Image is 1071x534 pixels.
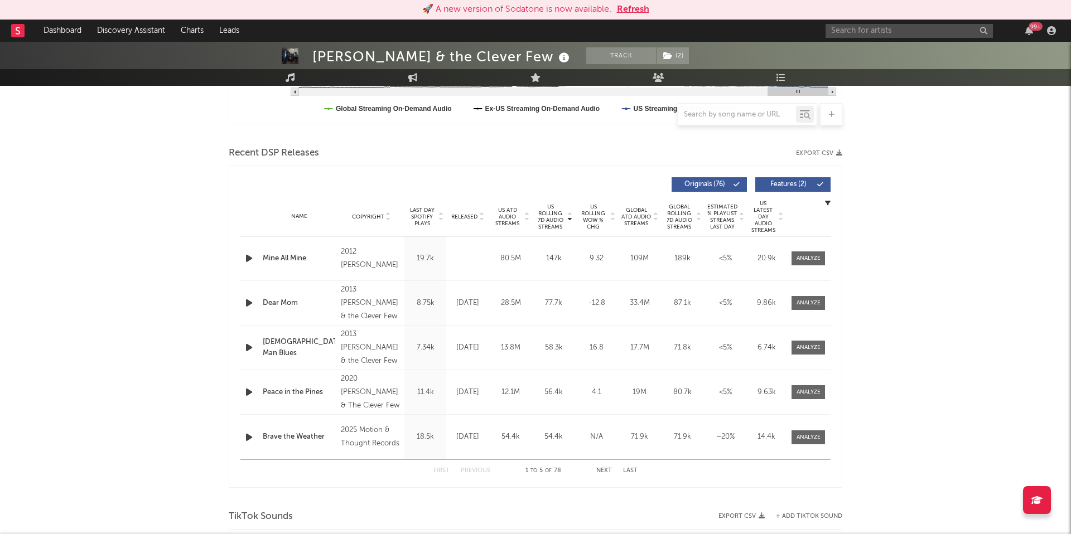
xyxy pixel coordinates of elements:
[621,342,658,353] div: 17.7M
[664,298,701,309] div: 87.1k
[755,177,831,192] button: Features(2)
[89,20,173,42] a: Discovery Assistant
[211,20,247,42] a: Leads
[707,203,737,230] span: Estimated % Playlist Streams Last Day
[656,47,689,64] span: ( 2 )
[449,298,486,309] div: [DATE]
[718,513,765,520] button: Export CSV
[707,387,744,398] div: <5%
[621,253,658,264] div: 109M
[229,510,293,523] span: TikTok Sounds
[707,298,744,309] div: <5%
[596,468,612,474] button: Next
[492,298,529,309] div: 28.5M
[312,47,572,66] div: [PERSON_NAME] & the Clever Few
[407,431,443,443] div: 18.5k
[535,342,572,353] div: 58.3k
[586,47,656,64] button: Track
[341,245,402,272] div: 2012 [PERSON_NAME]
[407,342,443,353] div: 7.34k
[545,468,552,473] span: of
[229,147,319,160] span: Recent DSP Releases
[407,253,443,264] div: 19.7k
[664,431,701,443] div: 71.9k
[341,283,402,323] div: 2013 [PERSON_NAME] & the Clever Few
[621,298,658,309] div: 33.4M
[623,468,638,474] button: Last
[750,253,783,264] div: 20.9k
[530,468,537,473] span: to
[352,213,384,220] span: Copyright
[535,203,566,230] span: US Rolling 7D Audio Streams
[492,253,529,264] div: 80.5M
[750,298,783,309] div: 9.86k
[672,177,747,192] button: Originals(76)
[664,253,701,264] div: 189k
[578,298,615,309] div: -12.8
[826,24,993,38] input: Search for artists
[750,342,783,353] div: 6.74k
[578,253,615,264] div: 9.32
[796,150,842,157] button: Export CSV
[707,431,744,443] div: ~ 20 %
[1029,22,1043,31] div: 99 +
[578,203,609,230] span: US Rolling WoW % Chg
[449,387,486,398] div: [DATE]
[535,431,572,443] div: 54.4k
[578,431,615,443] div: N/A
[678,110,796,119] input: Search by song name or URL
[535,387,572,398] div: 56.4k
[578,387,615,398] div: 4.1
[449,342,486,353] div: [DATE]
[621,207,652,227] span: Global ATD Audio Streams
[492,431,529,443] div: 54.4k
[407,387,443,398] div: 11.4k
[1025,26,1033,35] button: 99+
[750,431,783,443] div: 14.4k
[617,3,649,16] button: Refresh
[664,203,694,230] span: Global Rolling 7D Audio Streams
[263,387,335,398] a: Peace in the Pines
[679,181,730,188] span: Originals ( 76 )
[36,20,89,42] a: Dashboard
[341,372,402,412] div: 2020 [PERSON_NAME] & The Clever Few
[492,207,523,227] span: US ATD Audio Streams
[492,342,529,353] div: 13.8M
[664,342,701,353] div: 71.8k
[263,212,335,221] div: Name
[422,3,611,16] div: 🚀 A new version of Sodatone is now available.
[707,253,744,264] div: <5%
[657,47,689,64] button: (2)
[341,424,402,450] div: 2025 Motion & Thought Records
[750,200,776,234] span: US Latest Day Audio Streams
[664,387,701,398] div: 80.7k
[263,253,335,264] a: Mine All Mine
[535,253,572,264] div: 147k
[578,342,615,353] div: 16.8
[433,468,450,474] button: First
[535,298,572,309] div: 77.7k
[461,468,490,474] button: Previous
[513,464,574,478] div: 1 5 78
[449,431,486,443] div: [DATE]
[492,387,529,398] div: 12.1M
[763,181,814,188] span: Features ( 2 )
[451,213,477,220] span: Released
[776,513,842,520] button: + Add TikTok Sound
[765,513,842,520] button: + Add TikTok Sound
[263,337,335,358] a: [DEMOGRAPHIC_DATA] Man Blues
[407,207,437,227] span: Last Day Spotify Plays
[263,431,335,443] a: Brave the Weather
[621,431,658,443] div: 71.9k
[621,387,658,398] div: 19M
[341,328,402,368] div: 2013 [PERSON_NAME] & the Clever Few
[173,20,211,42] a: Charts
[707,342,744,353] div: <5%
[263,298,335,309] a: Dear Mom
[407,298,443,309] div: 8.75k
